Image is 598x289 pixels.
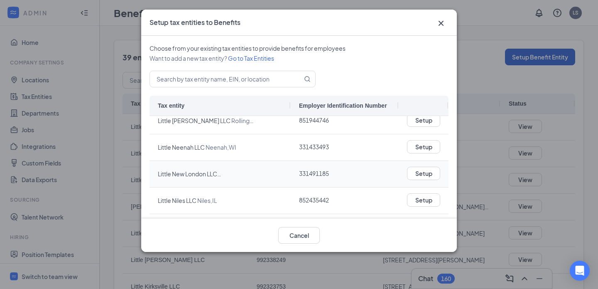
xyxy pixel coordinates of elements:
h3: Setup tax entities to Benefits [149,18,240,27]
button: Close [434,18,448,29]
span: 851944746 [299,116,329,124]
a: Go to Tax Entities [228,54,274,62]
button: Cancel [278,227,320,244]
button: Setup [407,114,440,127]
span: 852435442 [299,196,329,204]
button: Setup [407,193,440,207]
div: Little [PERSON_NAME] LLC [158,116,282,125]
span: 331491185 [299,170,329,177]
span: Neenah , WI [206,143,236,151]
span: Niles , IL [197,197,217,204]
div: Little New London LLC [158,170,282,178]
div: Want to add a new tax entity? [149,54,448,62]
span: 331433493 [299,143,329,151]
button: Setup [407,140,440,153]
span: Tax entity [158,102,184,109]
svg: Cross [436,18,446,28]
svg: MagnifyingGlass [304,76,311,82]
div: Little Neenah LLC [158,143,282,151]
button: Setup [407,167,440,180]
input: Search by tax entity name, EIN, or location [150,71,292,87]
div: Choose from your existing tax entities to provide benefits for employees [149,44,448,52]
div: Little Niles LLC [158,196,282,205]
div: Open Intercom Messenger [570,261,590,281]
span: Employer Identification Number [299,102,387,109]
